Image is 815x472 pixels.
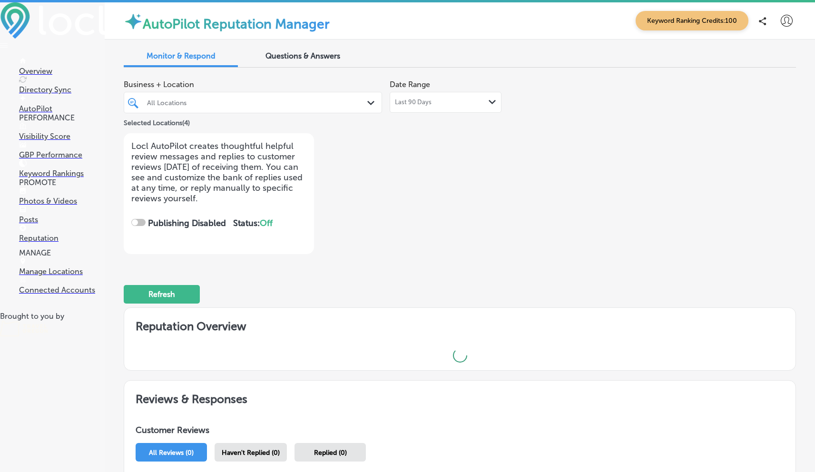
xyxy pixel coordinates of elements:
[19,169,105,178] p: Keyword Rankings
[147,98,368,107] div: All Locations
[19,276,105,295] a: Connected Accounts
[19,141,105,159] a: GBP Performance
[390,80,430,89] label: Date Range
[19,67,105,76] p: Overview
[395,98,432,106] span: Last 90 Days
[19,187,105,206] a: Photos & Videos
[19,285,105,295] p: Connected Accounts
[19,104,105,113] p: AutoPilot
[260,218,273,228] span: Off
[136,425,784,439] h1: Customer Reviews
[19,267,105,276] p: Manage Locations
[131,141,306,204] p: Locl AutoPilot creates thoughtful helpful review messages and replies to customer reviews [DATE] ...
[19,132,105,141] p: Visibility Score
[19,113,105,122] p: PERFORMANCE
[19,215,105,224] p: Posts
[19,225,105,243] a: Reputation
[19,197,105,206] p: Photos & Videos
[233,218,273,228] strong: Status:
[19,178,105,187] p: PROMOTE
[124,308,795,341] h2: Reputation Overview
[147,51,216,60] span: Monitor & Respond
[19,234,105,243] p: Reputation
[124,115,190,127] p: Selected Locations ( 4 )
[19,248,105,257] p: MANAGE
[19,58,105,76] a: Overview
[143,16,330,32] label: AutoPilot Reputation Manager
[265,51,340,60] span: Questions & Answers
[19,85,105,94] p: Directory Sync
[149,449,194,457] span: All Reviews (0)
[314,449,347,457] span: Replied (0)
[124,381,795,413] h2: Reviews & Responses
[19,150,105,159] p: GBP Performance
[636,11,748,30] span: Keyword Ranking Credits: 100
[19,76,105,94] a: Directory Sync
[19,95,105,113] a: AutoPilot
[19,206,105,224] a: Posts
[19,123,105,141] a: Visibility Score
[124,80,382,89] span: Business + Location
[222,449,280,457] span: Haven't Replied (0)
[19,258,105,276] a: Manage Locations
[148,218,226,228] strong: Publishing Disabled
[124,285,200,304] button: Refresh
[19,160,105,178] a: Keyword Rankings
[124,12,143,31] img: autopilot-icon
